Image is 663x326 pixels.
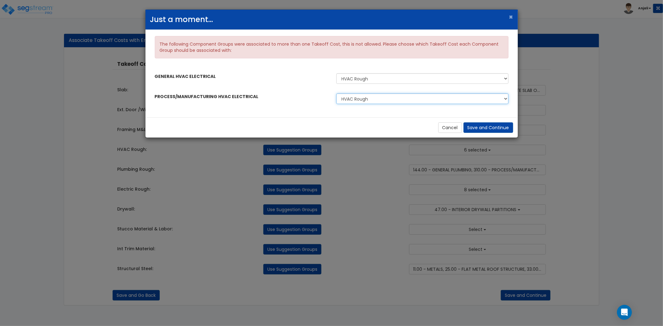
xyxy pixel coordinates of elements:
label: GENERAL HVAC ELECTRICAL [155,73,216,79]
button: Cancel [438,122,462,133]
button: × [509,14,513,20]
h3: Just a moment... [150,14,513,25]
button: Save and Continue [463,122,513,133]
span: Please choose which Takeoff Cost each Component Group should be associated with: [160,41,499,53]
span: The following Component Groups were associated to more than one Takeoff Cost, this is not allowed. [160,41,382,47]
label: PROCESS/MANUFACTURING HVAC ELECTRICAL [155,93,259,100]
div: Open Intercom Messenger [617,305,632,320]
